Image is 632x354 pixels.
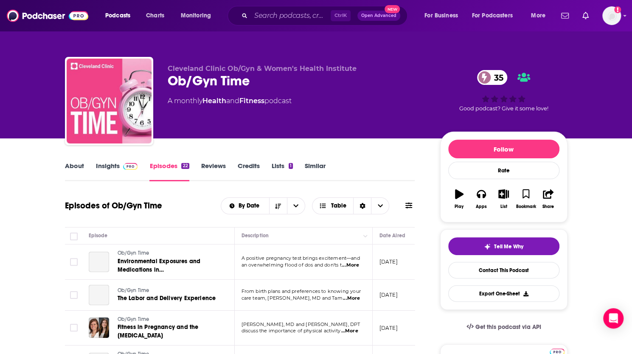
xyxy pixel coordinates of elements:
[379,324,398,332] p: [DATE]
[168,65,357,73] span: Cleveland Clinic Ob/Gyn & Women's Health Institute
[70,258,78,266] span: Toggle select row
[484,243,491,250] img: tell me why sparkle
[118,287,149,293] span: Ob/Gyn Time
[242,295,343,301] span: care team, [PERSON_NAME], MD and Tam
[96,162,138,181] a: InsightsPodchaser Pro
[175,9,222,22] button: open menu
[486,70,508,85] span: 35
[181,163,189,169] div: 22
[118,295,216,302] span: The Labor and Delivery Experience
[118,316,149,322] span: Ob/Gyn Time
[477,70,508,85] a: 35
[525,9,556,22] button: open menu
[579,8,592,23] a: Show notifications dropdown
[226,97,239,105] span: and
[360,231,371,241] button: Column Actions
[537,184,559,214] button: Share
[149,162,189,181] a: Episodes22
[459,105,548,112] span: Good podcast? Give it some love!
[353,198,371,214] div: Sort Direction
[476,204,487,209] div: Apps
[242,328,340,334] span: discuss the importance of physical activity
[140,9,169,22] a: Charts
[201,162,226,181] a: Reviews
[448,285,559,302] button: Export One-Sheet
[500,204,507,209] div: List
[118,250,219,257] a: Ob/Gyn Time
[118,287,219,295] a: Ob/Gyn Time
[269,198,287,214] button: Sort Direction
[440,65,567,117] div: 35Good podcast? Give it some love!
[118,294,219,303] a: The Labor and Delivery Experience
[424,10,458,22] span: For Business
[287,198,305,214] button: open menu
[343,295,360,302] span: ...More
[118,316,219,323] a: Ob/Gyn Time
[515,184,537,214] button: Bookmark
[272,162,293,181] a: Lists1
[448,262,559,278] a: Contact This Podcast
[379,230,405,241] div: Date Aired
[168,96,292,106] div: A monthly podcast
[7,8,88,24] img: Podchaser - Follow, Share and Rate Podcasts
[492,184,514,214] button: List
[118,250,149,256] span: Ob/Gyn Time
[455,204,463,209] div: Play
[89,230,108,241] div: Episode
[65,162,84,181] a: About
[118,323,219,340] a: Fitness in Pregnancy and the [MEDICAL_DATA]
[516,204,536,209] div: Bookmark
[494,243,523,250] span: Tell Me Why
[602,6,621,25] img: User Profile
[470,184,492,214] button: Apps
[70,324,78,332] span: Toggle select row
[239,203,262,209] span: By Date
[466,9,525,22] button: open menu
[239,97,264,105] a: Fitness
[202,97,226,105] a: Health
[448,162,559,179] div: Rate
[602,6,621,25] span: Logged in as Tessarossi87
[251,9,331,22] input: Search podcasts, credits, & more...
[341,328,358,334] span: ...More
[118,258,201,282] span: Environmental Exposures and Medications in [GEOGRAPHIC_DATA]
[531,10,545,22] span: More
[472,10,513,22] span: For Podcasters
[448,184,470,214] button: Play
[614,6,621,13] svg: Add a profile image
[242,262,342,268] span: an overwhelming flood of dos and don'ts t
[221,197,305,214] h2: Choose List sort
[123,163,138,170] img: Podchaser Pro
[242,321,360,327] span: [PERSON_NAME], MD and [PERSON_NAME], DPT
[289,163,293,169] div: 1
[238,162,260,181] a: Credits
[65,200,162,211] h1: Episodes of Ob/Gyn Time
[146,10,164,22] span: Charts
[448,140,559,158] button: Follow
[558,8,572,23] a: Show notifications dropdown
[221,203,269,209] button: open menu
[236,6,416,25] div: Search podcasts, credits, & more...
[361,14,396,18] span: Open Advanced
[379,258,398,265] p: [DATE]
[448,237,559,255] button: tell me why sparkleTell Me Why
[460,317,548,337] a: Get this podcast via API
[181,10,211,22] span: Monitoring
[105,10,130,22] span: Podcasts
[475,323,541,331] span: Get this podcast via API
[379,291,398,298] p: [DATE]
[67,59,152,143] a: Ob/Gyn Time
[602,6,621,25] button: Show profile menu
[342,262,359,269] span: ...More
[242,288,361,294] span: From birth plans and preferences to knowing your
[118,257,219,274] a: Environmental Exposures and Medications in [GEOGRAPHIC_DATA]
[305,162,326,181] a: Similar
[331,203,346,209] span: Table
[542,204,554,209] div: Share
[99,9,141,22] button: open menu
[419,9,469,22] button: open menu
[331,10,351,21] span: Ctrl K
[312,197,390,214] button: Choose View
[242,230,269,241] div: Description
